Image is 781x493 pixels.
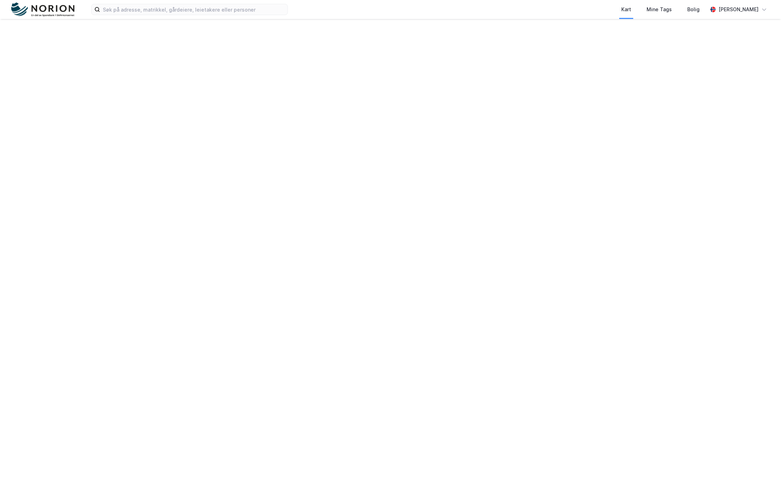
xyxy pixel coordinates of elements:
[687,5,700,14] div: Bolig
[746,459,781,493] iframe: Chat Widget
[11,2,74,17] img: norion-logo.80e7a08dc31c2e691866.png
[621,5,631,14] div: Kart
[719,5,759,14] div: [PERSON_NAME]
[647,5,672,14] div: Mine Tags
[100,4,287,15] input: Søk på adresse, matrikkel, gårdeiere, leietakere eller personer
